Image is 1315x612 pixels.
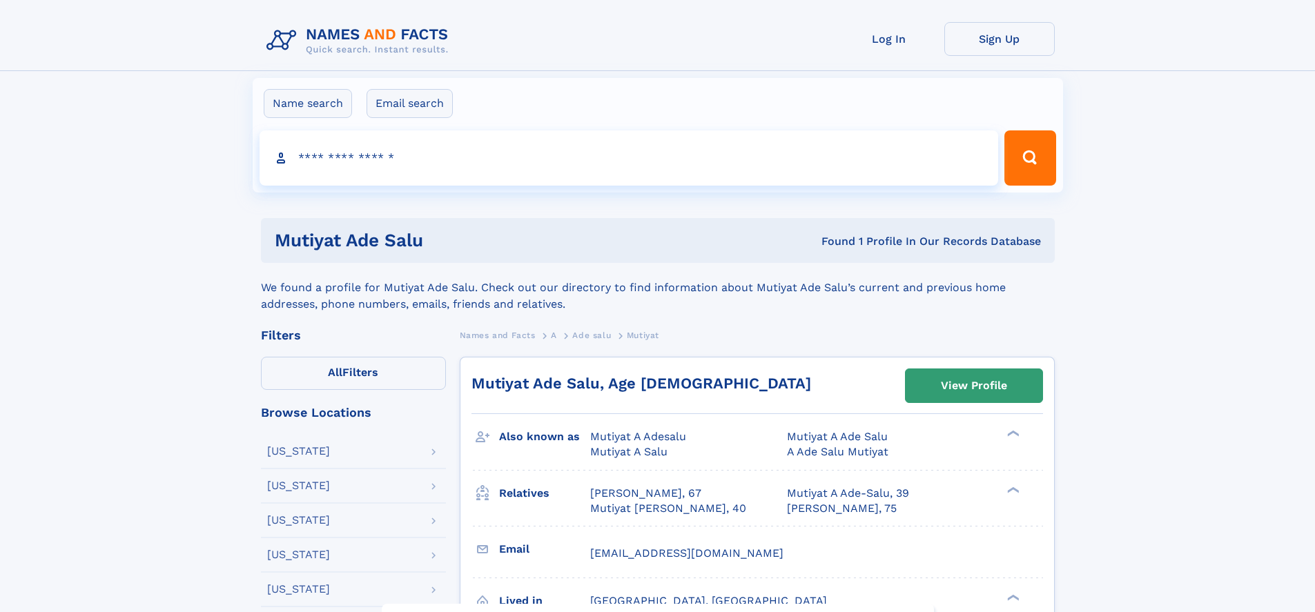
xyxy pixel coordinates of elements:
[367,89,453,118] label: Email search
[499,482,590,505] h3: Relatives
[622,234,1041,249] div: Found 1 Profile In Our Records Database
[941,370,1007,402] div: View Profile
[261,263,1055,313] div: We found a profile for Mutiyat Ade Salu. Check out our directory to find information about Mutiya...
[460,326,536,344] a: Names and Facts
[1004,593,1020,602] div: ❯
[590,546,783,560] span: [EMAIL_ADDRESS][DOMAIN_NAME]
[267,584,330,595] div: [US_STATE]
[267,515,330,526] div: [US_STATE]
[328,366,342,379] span: All
[944,22,1055,56] a: Sign Up
[264,89,352,118] label: Name search
[590,594,827,607] span: [GEOGRAPHIC_DATA], [GEOGRAPHIC_DATA]
[590,430,686,443] span: Mutiyat A Adesalu
[261,329,446,342] div: Filters
[787,430,888,443] span: Mutiyat A Ade Salu
[499,537,590,561] h3: Email
[261,22,460,59] img: Logo Names and Facts
[590,445,668,458] span: Mutiyat A Salu
[471,375,811,392] a: Mutiyat Ade Salu, Age [DEMOGRAPHIC_DATA]
[267,446,330,457] div: [US_STATE]
[787,501,897,516] a: [PERSON_NAME], 75
[627,330,659,340] span: Mutiyat
[1004,130,1055,186] button: Search Button
[590,501,746,516] a: Mutiyat [PERSON_NAME], 40
[261,357,446,390] label: Filters
[787,445,888,458] span: A Ade Salu Mutiyat
[275,232,623,249] h1: Mutiyat Ade Salu
[906,369,1042,402] a: View Profile
[261,406,446,419] div: Browse Locations
[1004,485,1020,494] div: ❯
[267,480,330,491] div: [US_STATE]
[572,326,611,344] a: Ade salu
[551,326,557,344] a: A
[1004,429,1020,438] div: ❯
[590,486,701,501] a: [PERSON_NAME], 67
[572,330,611,340] span: Ade salu
[260,130,999,186] input: search input
[267,549,330,560] div: [US_STATE]
[551,330,557,340] span: A
[834,22,944,56] a: Log In
[499,425,590,448] h3: Also known as
[787,486,909,501] a: Mutiyat A Ade-Salu, 39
